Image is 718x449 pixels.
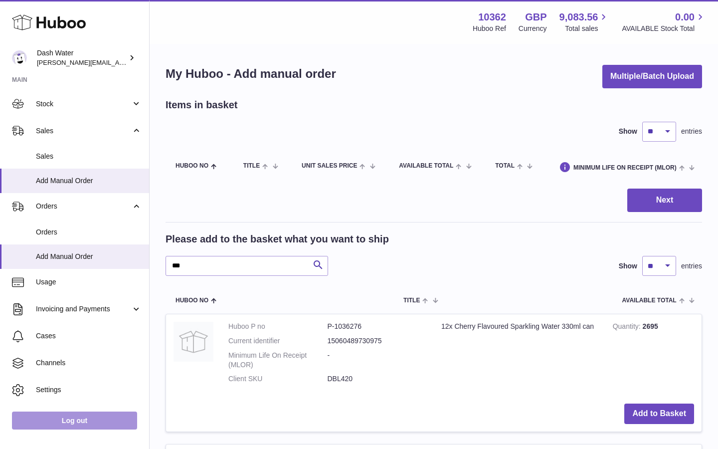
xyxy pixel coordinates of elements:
[36,358,142,368] span: Channels
[478,10,506,24] strong: 10362
[619,127,637,136] label: Show
[36,277,142,287] span: Usage
[328,374,427,384] dd: DBL420
[36,227,142,237] span: Orders
[228,351,328,370] dt: Minimum Life On Receipt (MLOR)
[495,163,515,169] span: Total
[228,374,328,384] dt: Client SKU
[36,126,131,136] span: Sales
[36,385,142,395] span: Settings
[602,65,702,88] button: Multiple/Batch Upload
[681,261,702,271] span: entries
[12,50,27,65] img: james@dash-water.com
[622,24,706,33] span: AVAILABLE Stock Total
[605,314,702,396] td: 2695
[519,24,547,33] div: Currency
[243,163,260,169] span: Title
[36,99,131,109] span: Stock
[36,252,142,261] span: Add Manual Order
[328,336,427,346] dd: 15060489730975
[302,163,357,169] span: Unit Sales Price
[166,66,336,82] h1: My Huboo - Add manual order
[176,297,208,304] span: Huboo no
[228,336,328,346] dt: Current identifier
[12,412,137,430] a: Log out
[36,304,131,314] span: Invoicing and Payments
[627,189,702,212] button: Next
[36,202,131,211] span: Orders
[624,404,694,424] button: Add to Basket
[399,163,453,169] span: AVAILABLE Total
[622,10,706,33] a: 0.00 AVAILABLE Stock Total
[36,152,142,161] span: Sales
[622,297,677,304] span: AVAILABLE Total
[613,322,643,333] strong: Quantity
[328,322,427,331] dd: P-1036276
[166,232,389,246] h2: Please add to the basket what you want to ship
[573,165,677,171] span: Minimum Life On Receipt (MLOR)
[328,351,427,370] dd: -
[525,10,546,24] strong: GBP
[176,163,208,169] span: Huboo no
[36,176,142,186] span: Add Manual Order
[37,58,200,66] span: [PERSON_NAME][EMAIL_ADDRESS][DOMAIN_NAME]
[473,24,506,33] div: Huboo Ref
[565,24,609,33] span: Total sales
[559,10,598,24] span: 9,083.56
[166,98,238,112] h2: Items in basket
[619,261,637,271] label: Show
[681,127,702,136] span: entries
[434,314,605,396] td: 12x Cherry Flavoured Sparkling Water 330ml can
[37,48,127,67] div: Dash Water
[559,10,610,33] a: 9,083.56 Total sales
[228,322,328,331] dt: Huboo P no
[174,322,213,362] img: 12x Cherry Flavoured Sparkling Water 330ml can
[36,331,142,341] span: Cases
[675,10,695,24] span: 0.00
[403,297,420,304] span: Title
